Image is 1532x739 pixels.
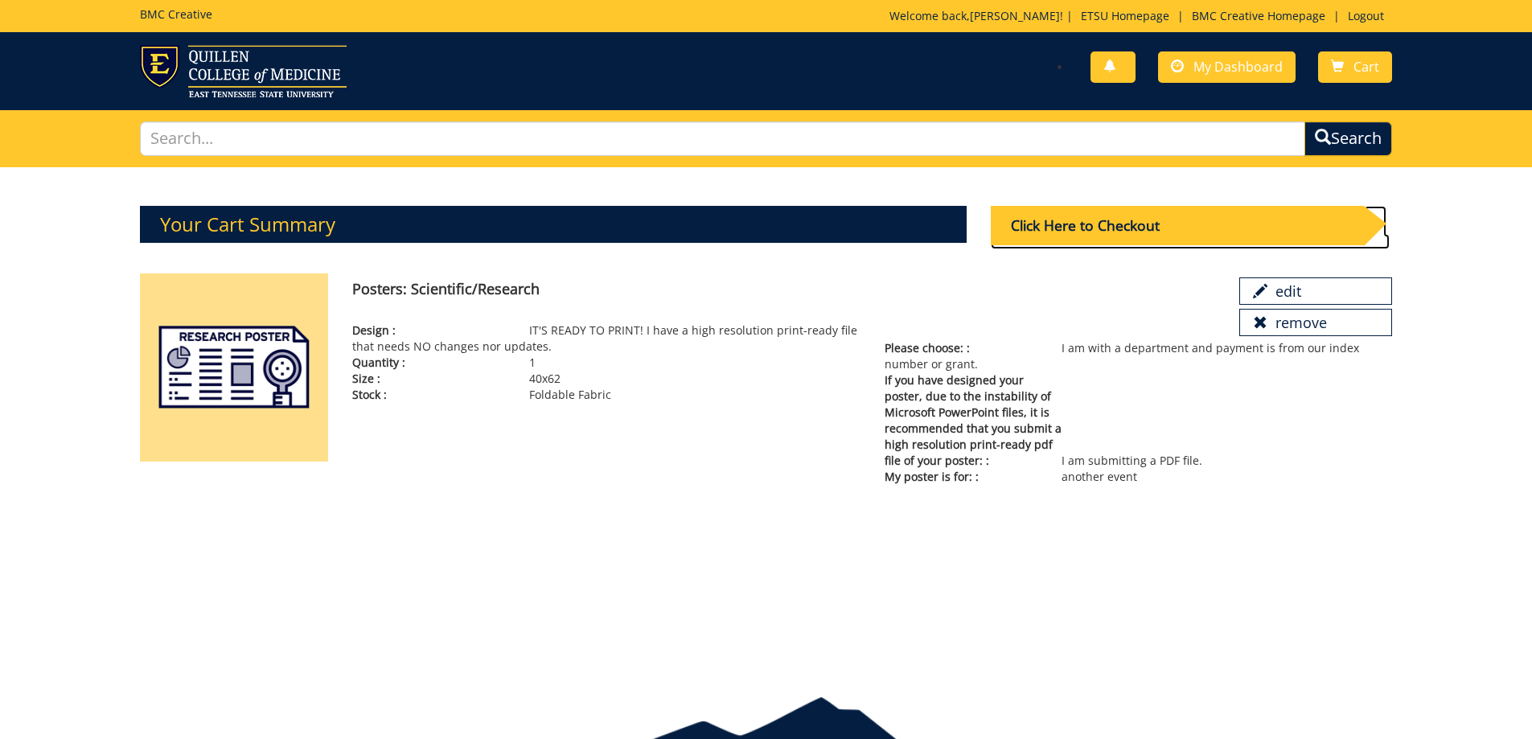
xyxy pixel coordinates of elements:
div: Click Here to Checkout [991,206,1364,245]
span: If you have designed your poster, due to the instability of Microsoft PowerPoint files, it is rec... [885,372,1062,469]
p: Foldable Fabric [352,387,860,403]
input: Search... [140,121,1306,156]
button: Search [1304,121,1392,156]
span: My Dashboard [1193,58,1283,76]
p: another event [885,469,1392,485]
img: posters-scientific-5aa5927cecefc5.90805739.png [140,273,329,462]
span: Design : [352,322,529,339]
span: Stock : [352,387,529,403]
p: IT'S READY TO PRINT! I have a high resolution print-ready file that needs NO changes nor updates. [352,322,860,355]
a: Click Here to Checkout [991,234,1390,249]
a: BMC Creative Homepage [1184,8,1333,23]
span: Quantity : [352,355,529,371]
img: ETSU logo [140,45,347,97]
a: Logout [1340,8,1392,23]
p: I am submitting a PDF file. [885,372,1392,469]
a: [PERSON_NAME] [970,8,1060,23]
a: remove [1239,309,1392,336]
a: edit [1239,277,1392,305]
span: My poster is for: : [885,469,1062,485]
span: Please choose: : [885,340,1062,356]
a: ETSU Homepage [1073,8,1177,23]
span: Cart [1353,58,1379,76]
h5: BMC Creative [140,8,212,20]
p: I am with a department and payment is from our index number or grant. [885,340,1392,372]
span: Size : [352,371,529,387]
p: Welcome back, ! | | | [889,8,1392,24]
h4: Posters: Scientific/Research [352,281,1214,298]
h3: Your Cart Summary [140,206,967,243]
a: Cart [1318,51,1392,83]
a: My Dashboard [1158,51,1296,83]
p: 40x62 [352,371,860,387]
p: 1 [352,355,860,371]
